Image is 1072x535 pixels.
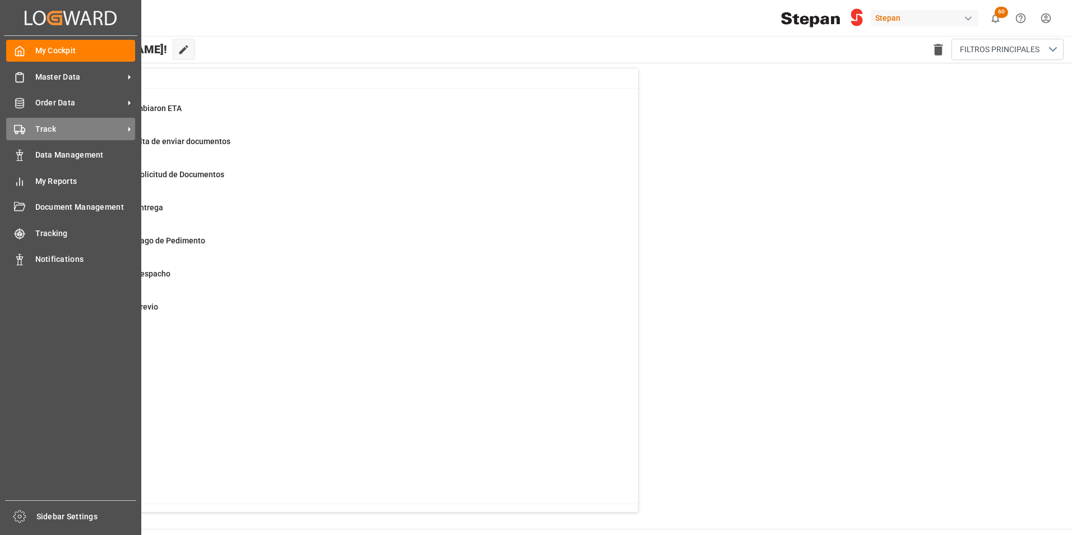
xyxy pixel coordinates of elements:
a: My Cockpit [6,40,135,62]
span: My Cockpit [35,45,136,57]
button: show 60 new notifications [983,6,1008,31]
span: FILTROS PRINCIPALES [960,44,1039,56]
span: Document Management [35,201,136,213]
span: Order Data [35,97,124,109]
a: Document Management [6,196,135,218]
span: Ordenes que falta de enviar documentos [86,137,230,146]
span: Sidebar Settings [36,511,137,523]
img: Stepan_Company_logo.svg.png_1713531530.png [781,8,863,28]
span: Track [35,123,124,135]
span: Hello [PERSON_NAME]! [47,39,167,60]
span: 60 [995,7,1008,18]
button: open menu [951,39,1064,60]
a: 1Ordenes que falta de enviar documentosContainer Schema [58,136,624,159]
span: Master Data [35,71,124,83]
button: Stepan [871,7,983,29]
a: Notifications [6,248,135,270]
a: 85Pendiente de entregaFinal Delivery [58,202,624,225]
button: Help Center [1008,6,1033,31]
a: 3Pendiente de DespachoFinal Delivery [58,268,624,292]
span: Notifications [35,253,136,265]
div: Stepan [871,10,978,26]
span: My Reports [35,176,136,187]
a: My Reports [6,170,135,192]
a: 23Ordenes para Solicitud de DocumentosPurchase Orders [58,169,624,192]
span: Data Management [35,149,136,161]
a: Tracking [6,222,135,244]
span: Pendiente de Pago de Pedimento [86,236,205,245]
a: 26Embarques cambiaron ETAContainer Schema [58,103,624,126]
span: Ordenes para Solicitud de Documentos [86,170,224,179]
a: 710Pendiente de PrevioFinal Delivery [58,301,624,325]
span: Tracking [35,228,136,239]
a: Data Management [6,144,135,166]
a: 20Pendiente de Pago de PedimentoFinal Delivery [58,235,624,259]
